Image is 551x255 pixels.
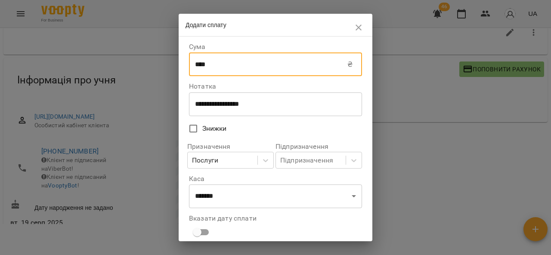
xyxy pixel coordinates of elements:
[192,155,218,166] div: Послуги
[186,22,226,28] span: Додати сплату
[189,215,362,222] label: Вказати дату сплати
[189,83,362,90] label: Нотатка
[202,123,227,134] span: Знижки
[189,175,362,182] label: Каса
[187,143,274,150] label: Призначення
[280,155,333,166] div: Підпризначення
[275,143,362,150] label: Підпризначення
[189,43,362,50] label: Сума
[347,59,353,70] p: ₴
